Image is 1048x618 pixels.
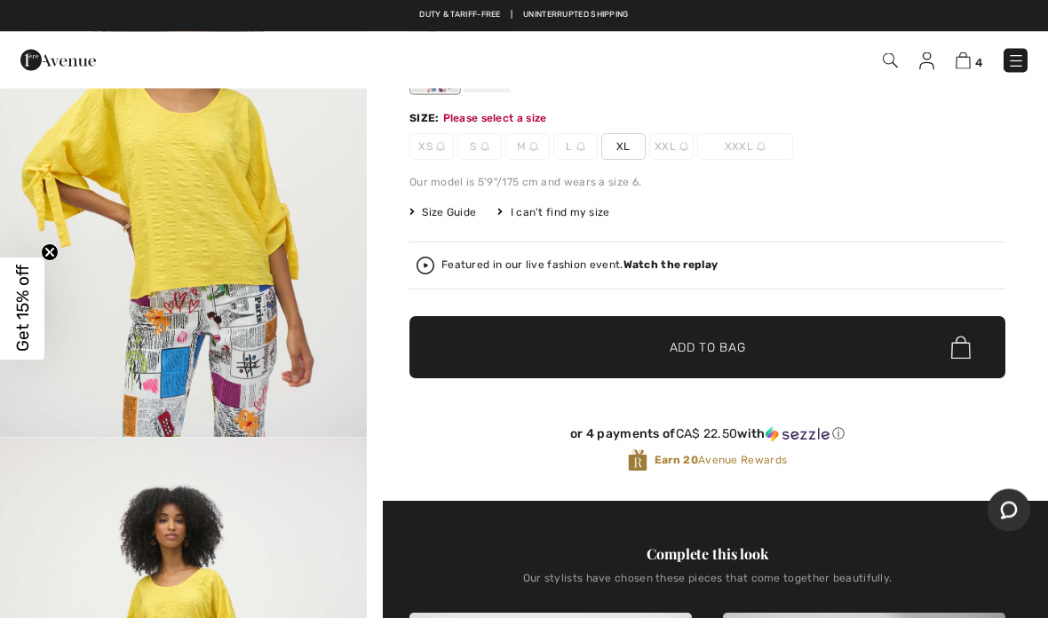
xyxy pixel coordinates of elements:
div: Black [464,27,510,93]
strong: Earn 20 [655,455,698,467]
span: XXL [649,134,694,161]
div: Size: [409,111,443,127]
div: Our stylists have chosen these pieces that come together beautifully. [409,573,1005,599]
img: My Info [919,52,934,70]
img: Bag.svg [951,337,971,360]
img: ring-m.svg [480,143,489,152]
img: Sezzle [766,427,830,443]
span: Avenue Rewards [655,453,787,469]
span: Size Guide [409,205,476,221]
img: Menu [1007,52,1025,70]
span: XL [601,134,646,161]
img: 1ère Avenue [20,43,96,78]
span: S [457,134,502,161]
iframe: Opens a widget where you can chat to one of our agents [988,489,1030,534]
button: Add to Bag [409,317,1005,379]
div: Citrus [412,27,458,93]
strong: Watch the replay [623,259,719,272]
span: 4 [975,56,982,69]
span: M [505,134,550,161]
img: Shopping Bag [956,52,971,69]
span: L [553,134,598,161]
img: Avenue Rewards [628,449,647,473]
a: Duty & tariff-free | Uninterrupted shipping [419,10,628,19]
div: Featured in our live fashion event. [441,260,718,272]
img: ring-m.svg [529,143,538,152]
div: I can't find my size [497,205,609,221]
span: XXXL [697,134,793,161]
div: Our model is 5'9"/175 cm and wears a size 6. [409,175,1005,191]
a: 1ère Avenue [20,51,96,67]
div: or 4 payments of with [409,427,1005,443]
span: Add to Bag [670,339,746,358]
div: or 4 payments ofCA$ 22.50withSezzle Click to learn more about Sezzle [409,427,1005,449]
div: Please select a size [443,111,547,127]
img: ring-m.svg [679,143,688,152]
img: ring-m.svg [757,143,766,152]
img: ring-m.svg [576,143,585,152]
span: CA$ 22.50 [676,427,738,442]
div: Complete this look [409,544,1005,566]
img: Search [883,53,898,68]
a: 4 [956,50,982,71]
button: Close teaser [41,244,59,262]
span: Get 15% off [12,265,33,353]
img: Watch the replay [417,257,434,275]
img: ring-m.svg [436,143,445,152]
span: XS [409,134,454,161]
